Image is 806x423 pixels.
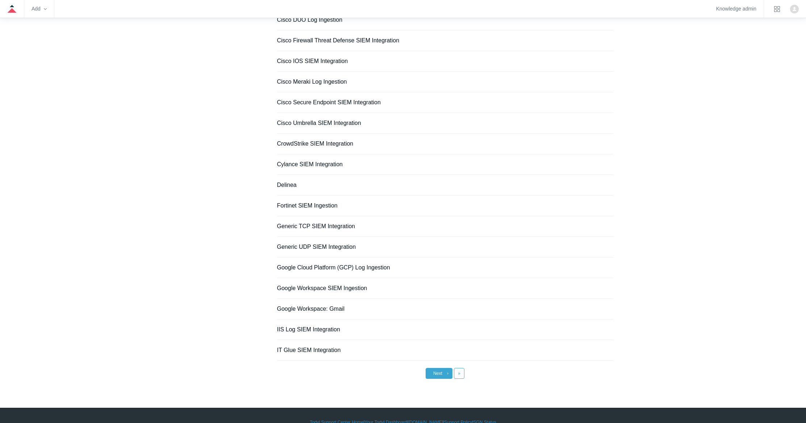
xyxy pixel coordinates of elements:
a: Cisco Umbrella SIEM Integration [277,120,361,126]
a: IIS Log SIEM Integration [277,326,340,332]
a: IT Glue SIEM Integration [277,347,341,353]
a: Cisco Firewall Threat Defense SIEM Integration [277,37,400,43]
a: Cylance SIEM Integration [277,161,343,167]
a: Google Workspace SIEM Ingestion [277,285,367,291]
a: Google Cloud Platform (GCP) Log Ingestion [277,264,390,271]
zd-hc-trigger: Click your profile icon to open the profile menu [790,5,799,13]
a: CrowdStrike SIEM Integration [277,141,354,147]
a: Cisco IOS SIEM Integration [277,58,348,64]
a: Knowledge admin [716,7,756,11]
a: Cisco Secure Endpoint SIEM Integration [277,99,381,105]
a: Fortinet SIEM Ingestion [277,202,338,209]
a: Generic UDP SIEM Integration [277,244,356,250]
a: Cisco DUO Log Ingestion [277,17,343,23]
a: Next [426,368,452,379]
a: Generic TCP SIEM Integration [277,223,355,229]
span: › [447,371,448,376]
img: user avatar [790,5,799,13]
a: Delinea [277,182,297,188]
a: Cisco Meraki Log Ingestion [277,79,347,85]
span: » [458,371,460,376]
zd-hc-trigger: Add [32,7,47,11]
span: Next [433,371,442,376]
a: Google Workspace: Gmail [277,306,344,312]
